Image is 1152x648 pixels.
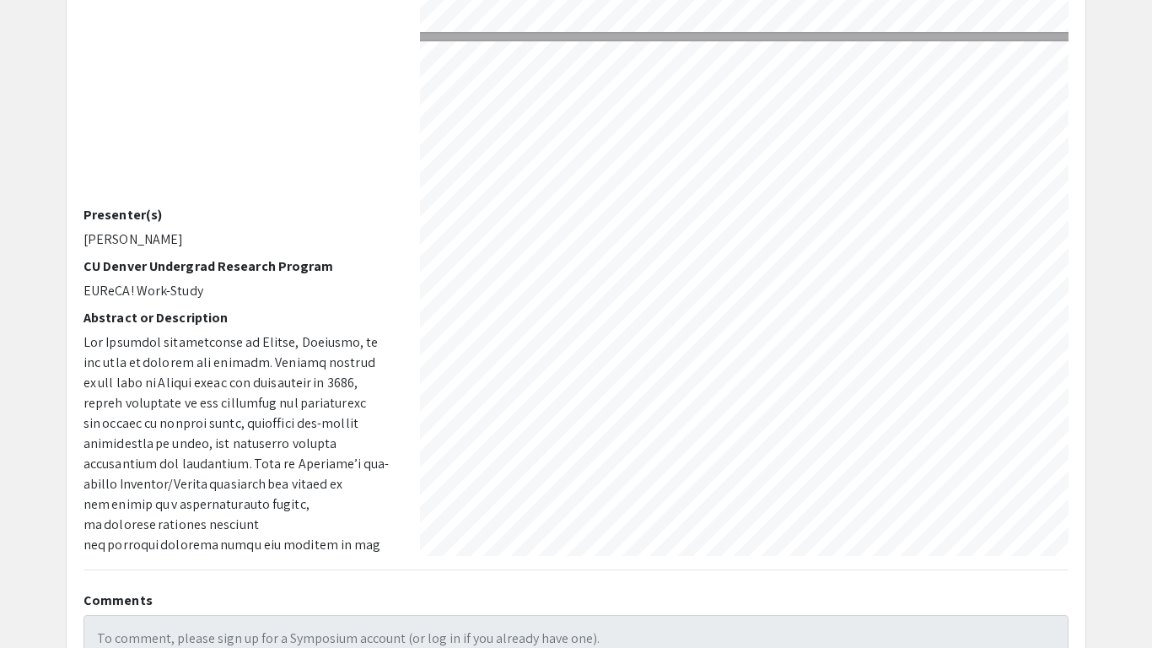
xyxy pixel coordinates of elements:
[83,229,395,250] p: [PERSON_NAME]
[13,572,72,635] iframe: Chat
[83,310,395,326] h2: Abstract or Description
[83,207,395,223] h2: Presenter(s)
[83,281,395,301] p: EUReCA! Work-Study
[83,258,395,274] h2: CU Denver Undergrad Research Program
[83,592,1069,608] h2: Comments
